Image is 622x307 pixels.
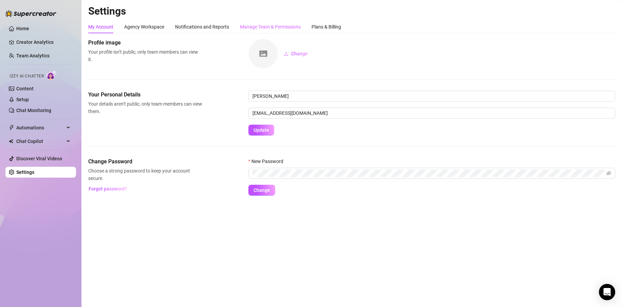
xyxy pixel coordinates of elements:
[248,125,274,136] button: Update
[88,23,113,31] div: My Account
[46,70,57,80] img: AI Chatter
[284,51,288,56] span: upload
[16,26,29,31] a: Home
[252,169,605,177] input: New Password
[88,5,615,18] h2: Settings
[88,39,202,47] span: Profile image
[16,122,64,133] span: Automations
[253,187,270,193] span: Change
[249,39,278,68] img: square-placeholder.png
[16,97,29,102] a: Setup
[599,284,615,300] div: Open Intercom Messenger
[16,169,34,175] a: Settings
[88,158,202,166] span: Change Password
[88,167,202,182] span: Choose a strong password to keep your account secure.
[16,156,62,161] a: Discover Viral Videos
[88,100,202,115] span: Your details aren’t public, only team members can view them.
[175,23,229,31] div: Notifications and Reports
[89,186,127,192] span: Forgot password?
[248,91,615,102] input: Enter name
[9,139,13,144] img: Chat Copilot
[16,108,51,113] a: Chat Monitoring
[312,23,341,31] div: Plans & Billing
[16,37,71,48] a: Creator Analytics
[10,73,44,79] span: Izzy AI Chatter
[124,23,164,31] div: Agency Workspace
[248,158,288,165] label: New Password
[16,86,34,91] a: Content
[16,136,64,147] span: Chat Copilot
[248,108,615,119] input: Enter new email
[16,53,50,58] a: Team Analytics
[606,171,611,176] span: eye-invisible
[248,185,275,196] button: Change
[291,51,308,56] span: Change
[88,91,202,99] span: Your Personal Details
[278,48,313,59] button: Change
[88,48,202,63] span: Your profile isn’t public, only team members can view it.
[240,23,301,31] div: Manage Team & Permissions
[88,183,127,194] button: Forgot password?
[5,10,56,17] img: logo-BBDzfeDw.svg
[253,127,269,133] span: Update
[9,125,14,130] span: thunderbolt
